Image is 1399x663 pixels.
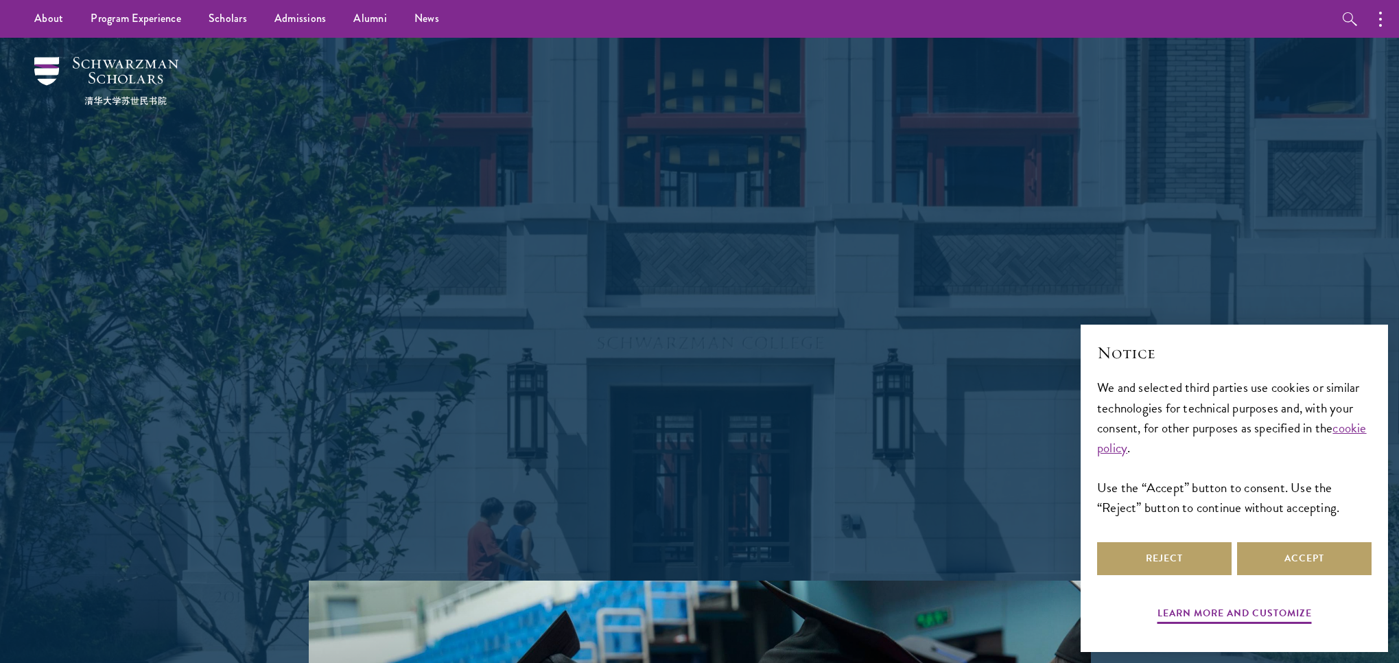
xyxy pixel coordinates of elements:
button: Learn more and customize [1157,605,1312,626]
img: Schwarzman Scholars [34,57,178,105]
h2: Notice [1097,341,1372,364]
div: We and selected third parties use cookies or similar technologies for technical purposes and, wit... [1097,377,1372,517]
a: cookie policy [1097,418,1367,458]
button: Reject [1097,542,1232,575]
button: Accept [1237,542,1372,575]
